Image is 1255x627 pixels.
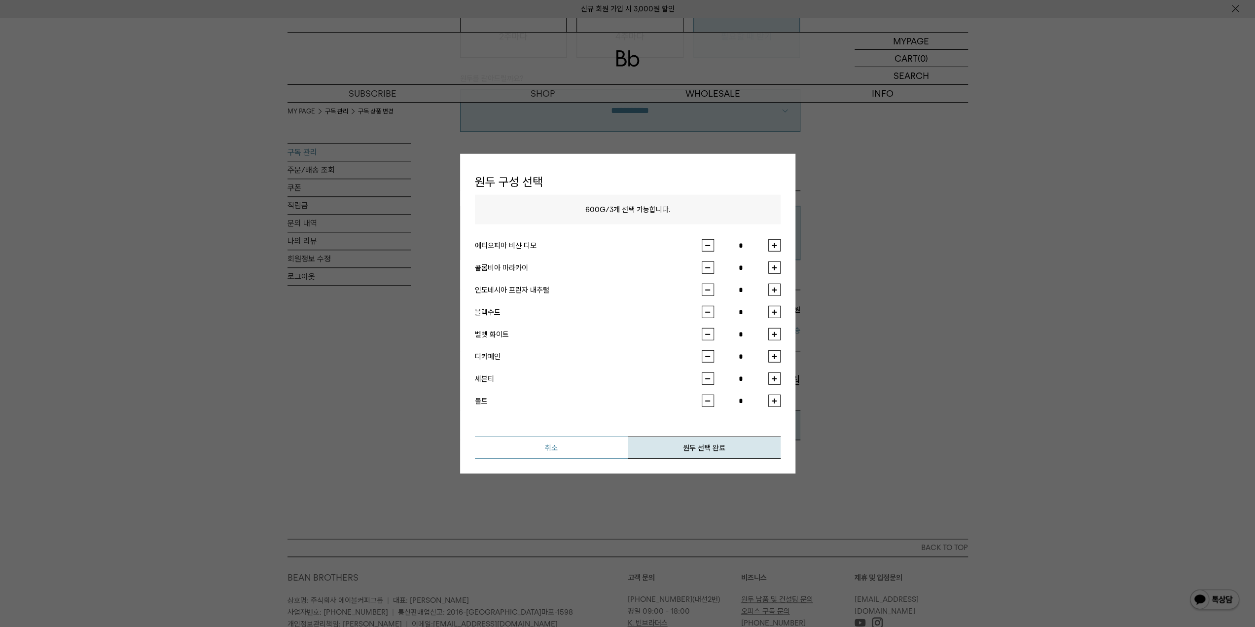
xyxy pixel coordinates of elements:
[475,350,702,362] div: 디카페인
[475,239,702,251] div: 에티오피아 비샨 디모
[475,437,628,459] button: 취소
[475,261,702,273] div: 콜롬비아 마라카이
[475,284,702,295] div: 인도네시아 프린자 내추럴
[585,205,606,214] span: 600G
[475,328,702,340] div: 벨벳 화이트
[475,195,781,224] p: / 개 선택 가능합니다.
[475,306,702,318] div: 블랙수트
[475,395,702,406] div: 몰트
[475,372,702,384] div: 세븐티
[628,437,781,459] button: 원두 선택 완료
[475,168,781,195] h1: 원두 구성 선택
[610,205,613,214] span: 3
